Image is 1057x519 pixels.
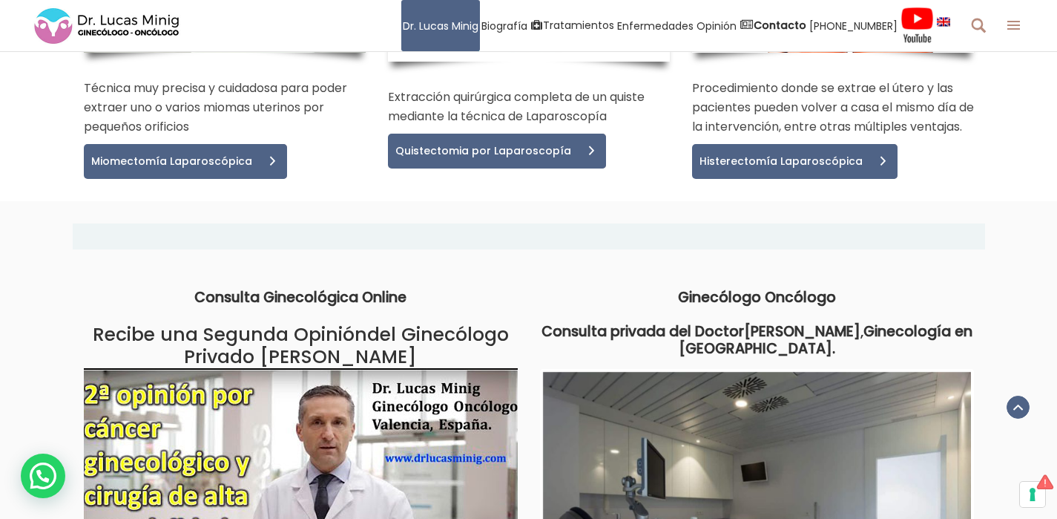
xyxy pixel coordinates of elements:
[194,287,406,307] strong: Consulta Ginecológica Online
[93,321,367,347] a: Recibe una Segunda Opinión
[679,321,972,359] strong: Ginecología en [GEOGRAPHIC_DATA].
[388,134,606,169] a: Quistectomia por Laparoscopía
[692,156,866,166] span: Histerectomía Laparoscópica
[900,7,934,44] img: Videos Youtube Ginecología
[744,321,860,342] strong: [PERSON_NAME]
[481,17,527,34] span: Biografía
[543,17,614,34] span: Tratamientos
[84,79,366,137] p: Técnica muy precisa y cuidadosa para poder extraer uno o varios miomas uterinos por pequeños orif...
[541,321,744,342] strong: Consulta privada del Doctor
[692,79,974,137] p: Procedimiento donde se extrae el útero y las pacientes pueden volver a casa el mismo día de la in...
[697,17,737,34] span: Opinión
[617,17,694,34] span: Enfermedades
[84,156,255,166] span: Miomectomía Laparoscópica
[937,17,950,26] img: language english
[403,17,478,34] span: Dr. Lucas Minig
[809,17,898,34] span: [PHONE_NUMBER]
[388,146,574,156] span: Quistectomia por Laparoscopía
[84,324,518,368] h2: del Ginecólogo Privado [PERSON_NAME]
[678,287,836,307] strong: Ginecólogo Oncólogo
[21,454,65,498] div: WhatsApp contact
[692,144,898,179] a: Histerectomía Laparoscópica
[84,144,287,179] a: Miomectomía Laparoscópica
[540,324,974,358] h2: ,
[754,18,806,33] strong: Contacto
[388,88,670,126] p: Extracción quirúrgica completa de un quiste mediante la técnica de Laparoscopía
